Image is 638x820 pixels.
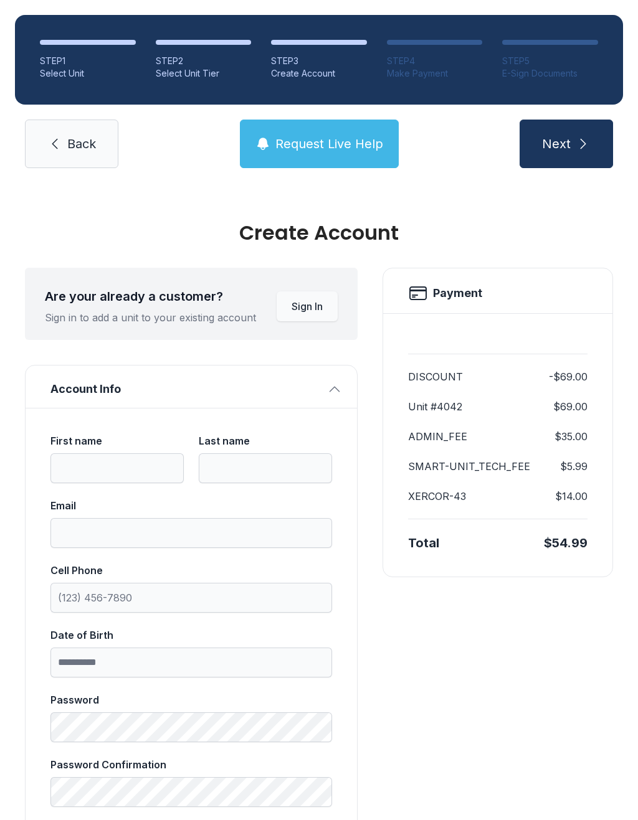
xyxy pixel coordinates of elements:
[542,135,571,153] span: Next
[408,399,462,414] dt: Unit #4042
[408,369,463,384] dt: DISCOUNT
[50,648,332,677] input: Date of Birth
[408,534,439,552] div: Total
[271,55,367,67] div: STEP 3
[25,223,613,243] div: Create Account
[408,429,467,444] dt: ADMIN_FEE
[45,310,256,325] div: Sign in to add a unit to your existing account
[40,67,136,80] div: Select Unit
[408,459,530,474] dt: SMART-UNIT_TECH_FEE
[50,628,332,643] div: Date of Birth
[275,135,383,153] span: Request Live Help
[555,429,588,444] dd: $35.00
[50,380,322,398] span: Account Info
[50,498,332,513] div: Email
[199,453,332,483] input: Last name
[26,365,357,408] button: Account Info
[45,288,256,305] div: Are your already a customer?
[50,757,332,772] div: Password Confirmation
[156,67,252,80] div: Select Unit Tier
[560,459,588,474] dd: $5.99
[408,489,466,504] dt: XERCOR-43
[271,67,367,80] div: Create Account
[502,55,598,67] div: STEP 5
[50,583,332,613] input: Cell Phone
[292,299,323,314] span: Sign In
[156,55,252,67] div: STEP 2
[50,563,332,578] div: Cell Phone
[553,399,588,414] dd: $69.00
[199,433,332,448] div: Last name
[433,285,482,302] h2: Payment
[387,67,483,80] div: Make Payment
[555,489,588,504] dd: $14.00
[67,135,96,153] span: Back
[502,67,598,80] div: E-Sign Documents
[50,433,184,448] div: First name
[387,55,483,67] div: STEP 4
[50,453,184,483] input: First name
[50,692,332,707] div: Password
[40,55,136,67] div: STEP 1
[549,369,588,384] dd: -$69.00
[50,712,332,742] input: Password
[50,777,332,807] input: Password Confirmation
[50,518,332,548] input: Email
[544,534,588,552] div: $54.99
